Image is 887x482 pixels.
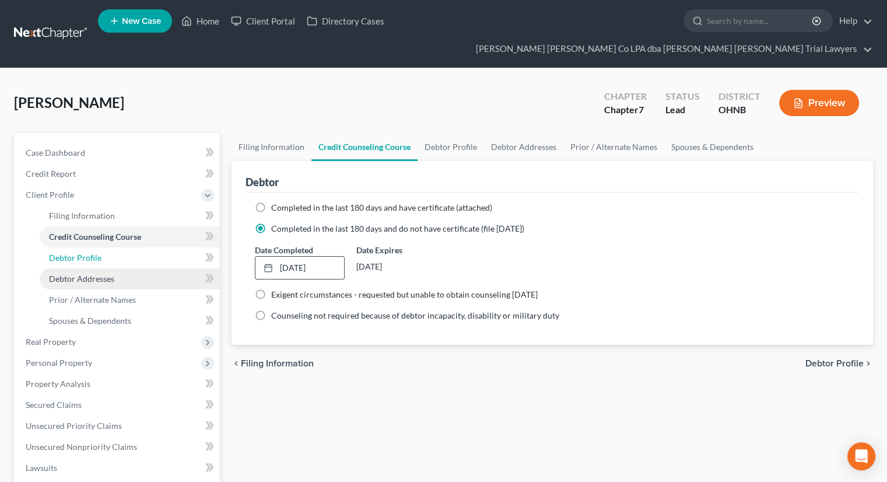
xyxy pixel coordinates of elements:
[779,90,859,116] button: Preview
[271,202,492,212] span: Completed in the last 180 days and have certificate (attached)
[833,11,872,32] a: Help
[301,11,390,32] a: Directory Cases
[176,11,225,32] a: Home
[40,268,220,289] a: Debtor Addresses
[49,211,115,221] span: Filing Information
[26,148,85,158] span: Case Dashboard
[418,133,484,161] a: Debtor Profile
[241,359,314,368] span: Filing Information
[246,175,279,189] div: Debtor
[16,394,220,415] a: Secured Claims
[16,415,220,436] a: Unsecured Priority Claims
[805,359,864,368] span: Debtor Profile
[16,163,220,184] a: Credit Report
[271,310,559,320] span: Counseling not required because of debtor incapacity, disability or military duty
[232,359,314,368] button: chevron_left Filing Information
[26,400,82,410] span: Secured Claims
[26,379,90,389] span: Property Analysis
[563,133,664,161] a: Prior / Alternate Names
[14,94,124,111] span: [PERSON_NAME]
[484,133,563,161] a: Debtor Addresses
[718,103,760,117] div: OHNB
[26,358,92,368] span: Personal Property
[847,442,875,470] div: Open Intercom Messenger
[864,359,873,368] i: chevron_right
[604,103,647,117] div: Chapter
[232,133,311,161] a: Filing Information
[718,90,760,103] div: District
[470,39,872,60] a: [PERSON_NAME] [PERSON_NAME] Co LPA dba [PERSON_NAME] [PERSON_NAME] Trial Lawyers
[49,232,141,242] span: Credit Counseling Course
[49,295,136,305] span: Prior / Alternate Names
[26,463,57,473] span: Lawsuits
[271,289,538,299] span: Exigent circumstances - requested but unable to obtain counseling [DATE]
[16,436,220,457] a: Unsecured Nonpriority Claims
[16,373,220,394] a: Property Analysis
[26,169,76,179] span: Credit Report
[49,253,101,263] span: Debtor Profile
[805,359,873,368] button: Debtor Profile chevron_right
[122,17,161,26] span: New Case
[665,90,700,103] div: Status
[356,244,446,256] label: Date Expires
[664,133,760,161] a: Spouses & Dependents
[271,223,524,233] span: Completed in the last 180 days and do not have certificate (file [DATE])
[16,142,220,163] a: Case Dashboard
[311,133,418,161] a: Credit Counseling Course
[26,190,74,200] span: Client Profile
[26,421,122,431] span: Unsecured Priority Claims
[26,442,137,452] span: Unsecured Nonpriority Claims
[604,90,647,103] div: Chapter
[356,256,446,277] div: [DATE]
[40,247,220,268] a: Debtor Profile
[255,257,343,279] a: [DATE]
[16,457,220,478] a: Lawsuits
[255,244,313,256] label: Date Completed
[225,11,301,32] a: Client Portal
[49,316,131,326] span: Spouses & Dependents
[40,289,220,310] a: Prior / Alternate Names
[40,226,220,247] a: Credit Counseling Course
[40,310,220,331] a: Spouses & Dependents
[40,205,220,226] a: Filing Information
[665,103,700,117] div: Lead
[707,10,814,32] input: Search by name...
[49,274,114,284] span: Debtor Addresses
[232,359,241,368] i: chevron_left
[639,104,644,115] span: 7
[26,337,76,347] span: Real Property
